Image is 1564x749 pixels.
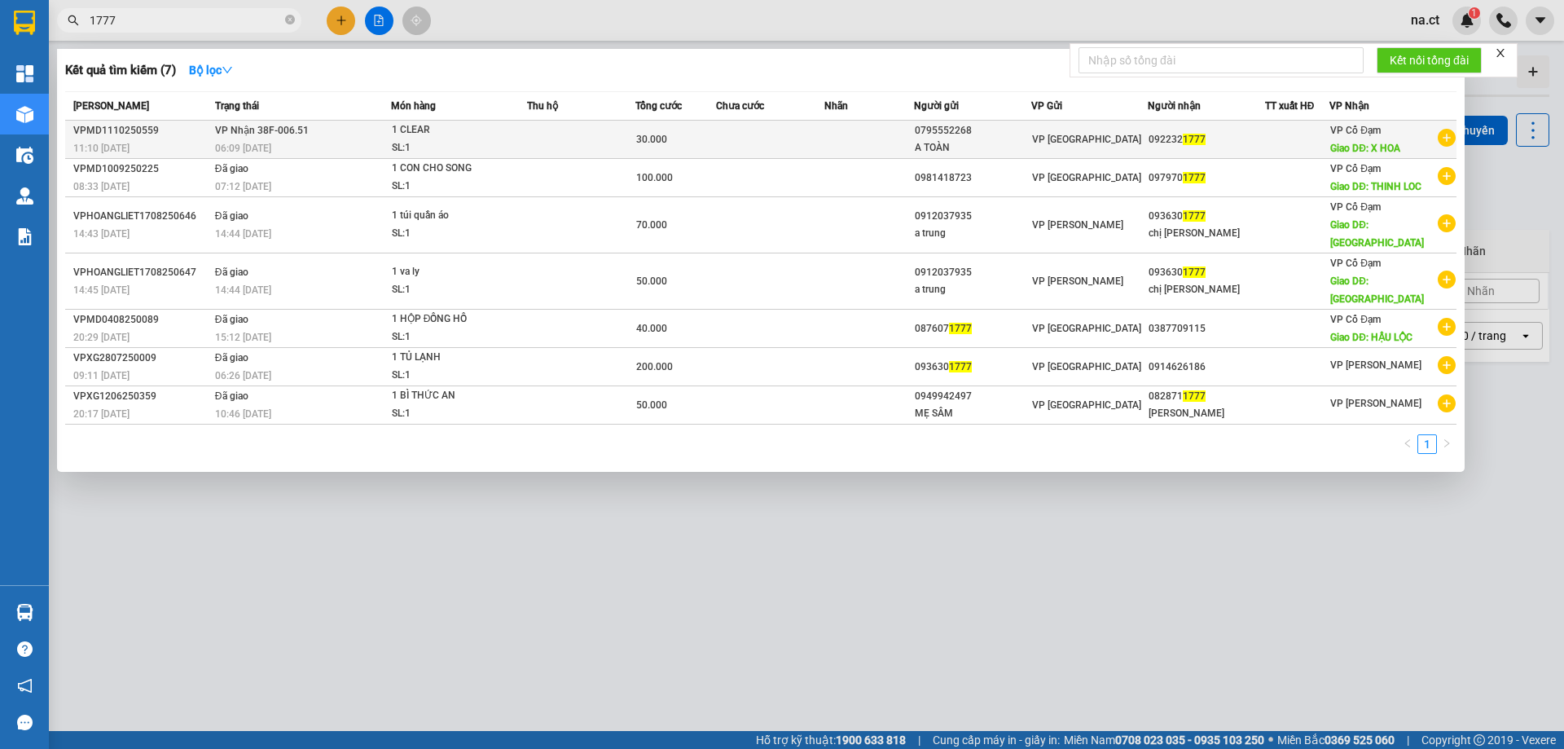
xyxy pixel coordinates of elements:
span: Đã giao [215,314,248,325]
span: plus-circle [1438,129,1456,147]
span: VP [PERSON_NAME] [1330,398,1421,409]
span: plus-circle [1438,271,1456,289]
li: 1 [1417,434,1437,454]
span: Trạng thái [215,100,259,112]
span: 200.000 [636,361,673,372]
span: 1777 [1183,210,1206,222]
span: 50.000 [636,399,667,411]
span: VP [PERSON_NAME] [1032,219,1123,231]
div: 1 BÌ THỨC AN [392,387,514,405]
span: Thu hộ [527,100,558,112]
span: 20:29 [DATE] [73,332,130,343]
div: 0912037935 [915,208,1030,225]
span: VP Nhận 38F-006.51 [215,125,309,136]
div: VPMD1110250559 [73,122,210,139]
span: VP [GEOGRAPHIC_DATA] [1032,399,1141,411]
img: solution-icon [16,228,33,245]
span: 1777 [1183,390,1206,402]
div: chị [PERSON_NAME] [1149,281,1264,298]
div: MẸ SÂM [915,405,1030,422]
span: Đã giao [215,267,248,278]
span: Chưa cước [716,100,764,112]
span: 1777 [1183,134,1206,145]
div: 1 CON CHO SONG [392,160,514,178]
span: 70.000 [636,219,667,231]
span: Người gửi [914,100,959,112]
div: VPMD1009250225 [73,161,210,178]
span: VP Nhận [1329,100,1369,112]
div: 1 TỦ LẠNH [392,349,514,367]
span: Giao DĐ: HẬU LỘC [1330,332,1412,343]
span: 14:43 [DATE] [73,228,130,240]
span: close-circle [285,13,295,29]
div: 082871 [1149,388,1264,405]
div: 093630 [1149,264,1264,281]
div: chị [PERSON_NAME] [1149,225,1264,242]
span: Giao DĐ: X HOA [1330,143,1400,154]
div: 093630 [915,359,1030,376]
span: 100.000 [636,172,673,183]
span: [PERSON_NAME] [73,100,149,112]
div: SL: 1 [392,225,514,243]
span: 15:12 [DATE] [215,332,271,343]
div: 1 HỘP ĐỒNG HỒ [392,311,514,328]
span: TT xuất HĐ [1265,100,1315,112]
span: 06:26 [DATE] [215,370,271,381]
div: 1 va ly [392,263,514,281]
img: warehouse-icon [16,106,33,123]
span: VP [PERSON_NAME] [1330,359,1421,371]
span: 07:12 [DATE] [215,181,271,192]
input: Tìm tên, số ĐT hoặc mã đơn [90,11,282,29]
span: search [68,15,79,26]
div: SL: 1 [392,281,514,299]
span: 1777 [949,323,972,334]
span: 30.000 [636,134,667,145]
span: 14:44 [DATE] [215,284,271,296]
span: VP Cổ Đạm [1330,314,1381,325]
span: 14:45 [DATE] [73,284,130,296]
strong: Bộ lọc [189,64,233,77]
span: Đã giao [215,390,248,402]
div: SL: 1 [392,405,514,423]
span: VP [PERSON_NAME] [1032,275,1123,287]
span: 1777 [949,361,972,372]
div: SL: 1 [392,178,514,196]
span: Giao DĐ: THINH LOC [1330,181,1421,192]
span: VP Gửi [1031,100,1062,112]
li: Next Page [1437,434,1456,454]
span: left [1403,438,1412,448]
span: VP [GEOGRAPHIC_DATA] [1032,361,1141,372]
div: a trung [915,281,1030,298]
div: VPMD0408250089 [73,311,210,328]
div: SL: 1 [392,367,514,385]
span: 20:17 [DATE] [73,408,130,420]
span: right [1442,438,1452,448]
a: 1 [1418,435,1436,453]
span: 08:33 [DATE] [73,181,130,192]
span: 1777 [1183,267,1206,278]
span: VP [GEOGRAPHIC_DATA] [1032,323,1141,334]
span: close [1495,47,1506,59]
div: 0981418723 [915,170,1030,187]
span: 40.000 [636,323,667,334]
span: close-circle [285,15,295,24]
div: SL: 1 [392,328,514,346]
span: down [222,64,233,76]
span: VP Cổ Đạm [1330,125,1381,136]
img: warehouse-icon [16,604,33,621]
span: 09:11 [DATE] [73,370,130,381]
span: Đã giao [215,163,248,174]
span: Nhãn [824,100,848,112]
span: 11:10 [DATE] [73,143,130,154]
button: right [1437,434,1456,454]
div: A TOÀN [915,139,1030,156]
span: plus-circle [1438,356,1456,374]
span: plus-circle [1438,214,1456,232]
span: VP Cổ Đạm [1330,163,1381,174]
div: 0912037935 [915,264,1030,281]
button: Bộ lọcdown [176,57,246,83]
li: Previous Page [1398,434,1417,454]
span: notification [17,678,33,694]
div: VPXG1206250359 [73,388,210,405]
span: plus-circle [1438,318,1456,336]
